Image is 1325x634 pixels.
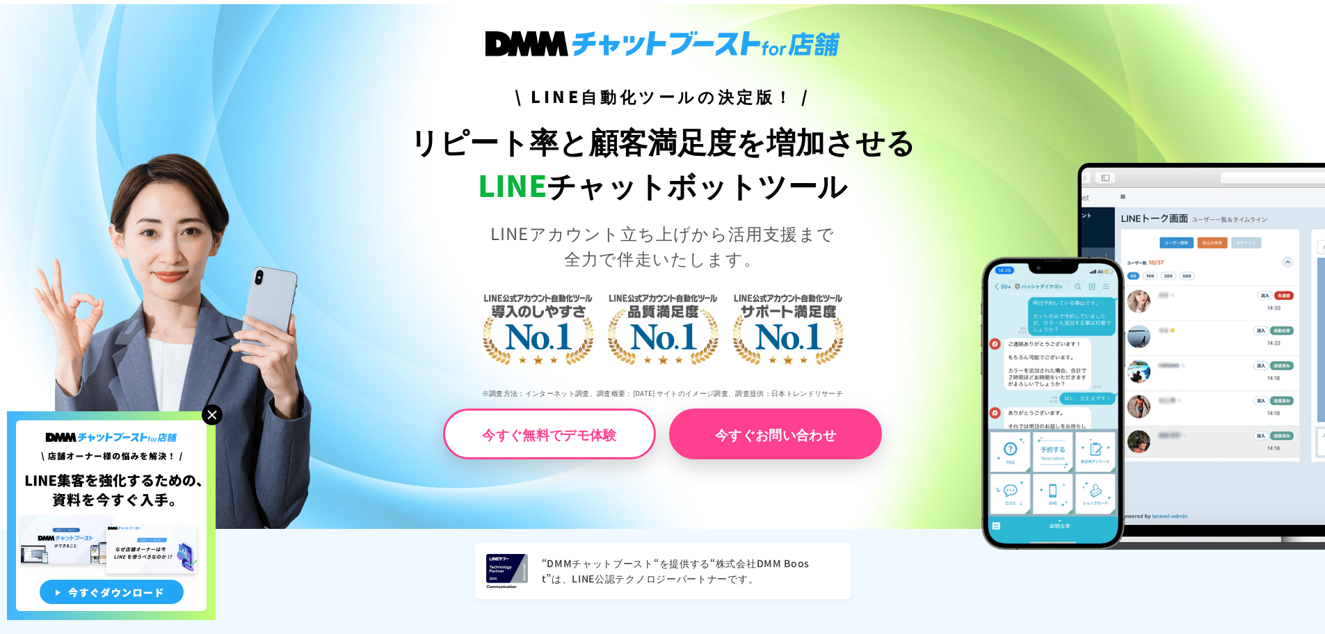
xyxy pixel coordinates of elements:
span: LINE [478,163,547,205]
a: 店舗オーナー様の悩みを解決!LINE集客を狂化するための資料を今すぐ入手! [7,411,216,428]
h3: \ LINE自動化ツールの決定版！ / [331,84,994,109]
a: 今すぐ無料でデモ体験 [443,409,656,459]
p: “DMMチャットブースト“を提供する“株式会社DMM Boost”は、LINE公認テクノロジーパートナーです。 [542,556,840,587]
img: 店舗オーナー様の悩みを解決!LINE集客を狂化するための資料を今すぐ入手! [7,411,216,620]
p: ※調査方法：インターネット調査、調査概要：[DATE] サイトのイメージ調査、調査提供：日本トレンドリサーチ [331,378,994,409]
a: 今すぐお問い合わせ [669,409,882,459]
img: LINE公式アカウント自動化ツール導入のしやすさNo.1｜LINE公式アカウント自動化ツール品質満足度No.1｜LINE公式アカウント自動化ツールサポート満足度No.1 [437,239,889,413]
p: LINEアカウント立ち上げから活用支援まで 全力で伴走いたします。 [331,221,994,271]
img: LINEヤフー Technology Partner 2025 [486,554,528,588]
h1: リピート率と顧客満足度を増加させる チャットボットツール [331,119,994,207]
